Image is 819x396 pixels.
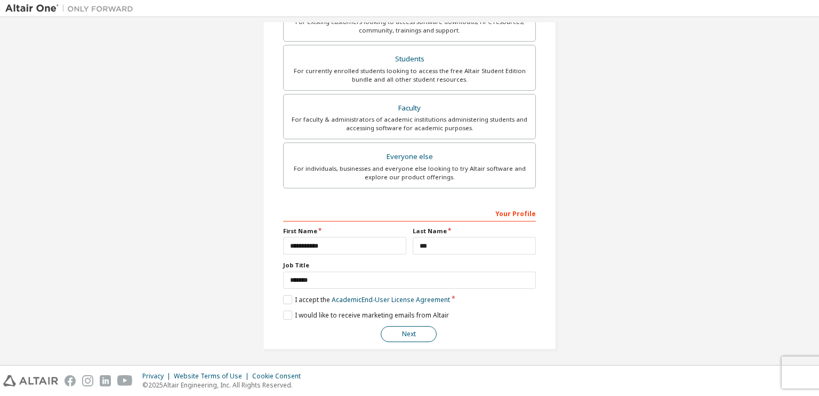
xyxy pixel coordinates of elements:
img: Altair One [5,3,139,14]
div: For faculty & administrators of academic institutions administering students and accessing softwa... [290,115,529,132]
div: Faculty [290,101,529,116]
img: linkedin.svg [100,375,111,386]
img: youtube.svg [117,375,133,386]
a: Academic End-User License Agreement [332,295,450,304]
img: altair_logo.svg [3,375,58,386]
label: Last Name [413,227,536,235]
label: First Name [283,227,406,235]
div: Cookie Consent [252,372,307,381]
div: For existing customers looking to access software downloads, HPC resources, community, trainings ... [290,18,529,35]
div: Privacy [142,372,174,381]
div: Your Profile [283,204,536,221]
label: I accept the [283,295,450,304]
div: For individuals, businesses and everyone else looking to try Altair software and explore our prod... [290,164,529,181]
div: Students [290,52,529,67]
img: instagram.svg [82,375,93,386]
label: Job Title [283,261,536,270]
div: Website Terms of Use [174,372,252,381]
p: © 2025 Altair Engineering, Inc. All Rights Reserved. [142,381,307,390]
div: For currently enrolled students looking to access the free Altair Student Edition bundle and all ... [290,67,529,84]
img: facebook.svg [65,375,76,386]
label: I would like to receive marketing emails from Altair [283,311,449,320]
button: Next [381,326,437,342]
div: Everyone else [290,149,529,164]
